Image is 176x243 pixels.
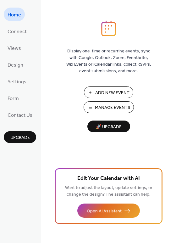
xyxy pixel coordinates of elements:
[66,48,151,74] span: Display one-time or recurring events, sync with Google, Outlook, Zoom, Eventbrite, Wix Events or ...
[95,104,130,111] span: Manage Events
[4,108,36,121] a: Contact Us
[84,86,133,98] button: Add New Event
[4,58,27,71] a: Design
[4,91,23,105] a: Form
[4,74,30,88] a: Settings
[87,121,130,132] button: 🚀 Upgrade
[8,110,32,120] span: Contact Us
[77,174,140,183] span: Edit Your Calendar with AI
[77,204,140,218] button: Open AI Assistant
[87,208,122,215] span: Open AI Assistant
[65,184,152,199] span: Want to adjust the layout, update settings, or change the design? The assistant can help.
[84,101,134,113] button: Manage Events
[4,24,30,38] a: Connect
[8,77,26,87] span: Settings
[10,134,30,141] span: Upgrade
[4,8,25,21] a: Home
[8,60,23,70] span: Design
[8,94,19,104] span: Form
[4,131,36,143] button: Upgrade
[91,123,126,131] span: 🚀 Upgrade
[8,27,27,37] span: Connect
[101,21,116,36] img: logo_icon.svg
[95,90,129,96] span: Add New Event
[8,44,21,53] span: Views
[8,10,21,20] span: Home
[4,41,25,55] a: Views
